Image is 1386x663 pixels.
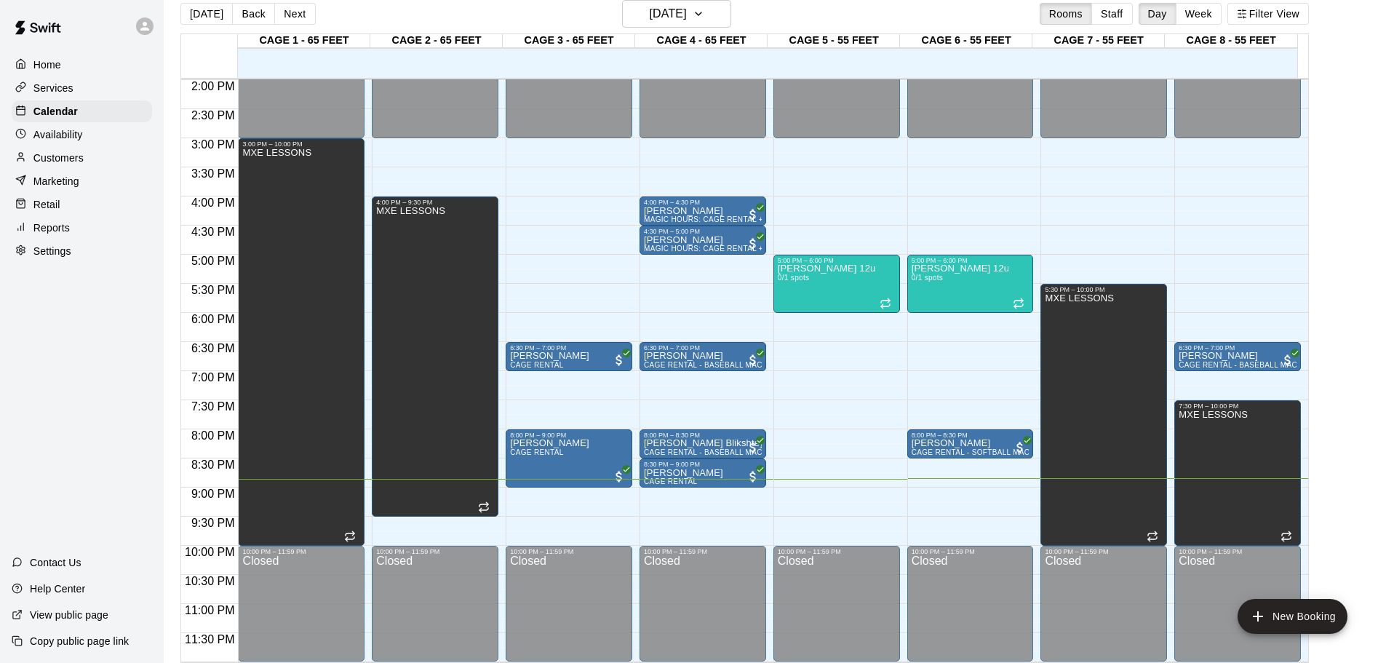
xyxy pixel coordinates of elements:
span: CAGE RENTAL - BASEBALL MACHINE [644,361,781,369]
div: 10:00 PM – 11:59 PM [644,548,762,555]
span: Recurring event [1147,531,1158,542]
div: 4:30 PM – 5:00 PM: Angelina Battaglia [640,226,766,255]
a: Marketing [12,170,152,192]
span: 0/1 spots filled [912,274,944,282]
p: Home [33,57,61,72]
span: All customers have paid [746,469,760,484]
p: Calendar [33,104,78,119]
div: 5:00 PM – 6:00 PM: Mayhem Ostrofsky 12u [773,255,900,313]
span: All customers have paid [1281,353,1295,368]
p: Marketing [33,174,79,188]
span: 6:00 PM [188,313,239,325]
span: 0/1 spots filled [778,274,810,282]
div: 10:00 PM – 11:59 PM [1179,548,1297,555]
div: 6:30 PM – 7:00 PM [644,344,762,352]
div: 10:00 PM – 11:59 PM [376,548,494,555]
button: Rooms [1040,3,1092,25]
span: All customers have paid [746,237,760,251]
span: 9:00 PM [188,488,239,500]
button: Filter View [1227,3,1309,25]
div: 6:30 PM – 7:00 PM: Dustin Levine [506,342,632,371]
a: Availability [12,124,152,146]
div: 4:00 PM – 4:30 PM: Angelina Battaglia [640,196,766,226]
span: All customers have paid [612,469,626,484]
div: 10:00 PM – 11:59 PM [912,548,1029,555]
div: CAGE 3 - 65 FEET [503,34,635,48]
span: 3:30 PM [188,167,239,180]
span: CAGE RENTAL - SOFTBALL MACHINE [912,448,1048,456]
div: 4:30 PM – 5:00 PM [644,228,762,235]
span: CAGE RENTAL [510,448,564,456]
p: View public page [30,608,108,622]
span: 11:00 PM [181,604,238,616]
div: 10:00 PM – 11:59 PM [510,548,628,555]
span: CAGE RENTAL [510,361,564,369]
a: Customers [12,147,152,169]
button: Back [232,3,275,25]
div: 8:00 PM – 8:30 PM [912,432,1029,439]
div: 6:30 PM – 7:00 PM [1179,344,1297,352]
a: Reports [12,217,152,239]
p: Reports [33,221,70,235]
div: 5:00 PM – 6:00 PM [912,257,1029,264]
span: MAGIC HOURS: CAGE RENTAL + BASEBALL MACHINE [644,245,842,253]
div: 8:30 PM – 9:00 PM: billy delmore [640,458,766,488]
div: CAGE 7 - 55 FEET [1032,34,1165,48]
button: Staff [1091,3,1133,25]
p: Availability [33,127,83,142]
button: [DATE] [180,3,233,25]
div: 8:30 PM – 9:00 PM [644,461,762,468]
div: 10:00 PM – 11:59 PM: Closed [1174,546,1301,662]
div: Retail [12,194,152,215]
div: 8:00 PM – 8:30 PM: Melanie Zavadsky Blikshteyn [640,429,766,458]
div: 10:00 PM – 11:59 PM: Closed [506,546,632,662]
div: 3:00 PM – 10:00 PM [242,140,360,148]
div: 6:30 PM – 7:00 PM: Chris Catton [1174,342,1301,371]
span: 7:30 PM [188,400,239,413]
span: MAGIC HOURS: CAGE RENTAL + BASEBALL MACHINE [644,215,842,223]
span: 10:30 PM [181,575,238,587]
div: CAGE 2 - 65 FEET [370,34,503,48]
span: Recurring event [1013,298,1024,309]
span: Recurring event [880,298,891,309]
p: Contact Us [30,555,81,570]
button: Day [1139,3,1176,25]
span: CAGE RENTAL - BASEBALL MACHINE [1179,361,1315,369]
span: Recurring event [1281,531,1292,542]
div: 7:30 PM – 10:00 PM: MXE LESSONS [1174,400,1301,546]
span: 5:30 PM [188,284,239,296]
div: 5:30 PM – 10:00 PM [1045,286,1163,293]
div: 10:00 PM – 11:59 PM: Closed [238,546,365,662]
div: 5:30 PM – 10:00 PM: MXE LESSONS [1040,284,1167,546]
span: All customers have paid [746,440,760,455]
div: 4:00 PM – 9:30 PM: MXE LESSONS [372,196,498,517]
span: Recurring event [344,531,356,542]
div: CAGE 1 - 65 FEET [238,34,370,48]
p: Help Center [30,581,85,596]
span: All customers have paid [746,353,760,368]
div: 10:00 PM – 11:59 PM [1045,548,1163,555]
div: 5:00 PM – 6:00 PM [778,257,896,264]
span: Recurring event [478,501,490,513]
div: 8:00 PM – 8:30 PM: Stan Nedzhetskiy [907,429,1034,458]
span: 2:30 PM [188,109,239,122]
span: CAGE RENTAL [644,477,698,485]
div: 5:00 PM – 6:00 PM: Mayhem Ostrofsky 12u [907,255,1034,313]
div: 3:00 PM – 10:00 PM: MXE LESSONS [238,138,365,546]
p: Settings [33,244,71,258]
a: Home [12,54,152,76]
div: 4:00 PM – 4:30 PM [644,199,762,206]
span: 3:00 PM [188,138,239,151]
span: All customers have paid [612,353,626,368]
a: Calendar [12,100,152,122]
span: 11:30 PM [181,633,238,646]
button: Week [1176,3,1222,25]
div: Services [12,77,152,99]
div: CAGE 5 - 55 FEET [768,34,900,48]
p: Copy public page link [30,634,129,648]
div: 6:30 PM – 7:00 PM: Andrew Dolan [640,342,766,371]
